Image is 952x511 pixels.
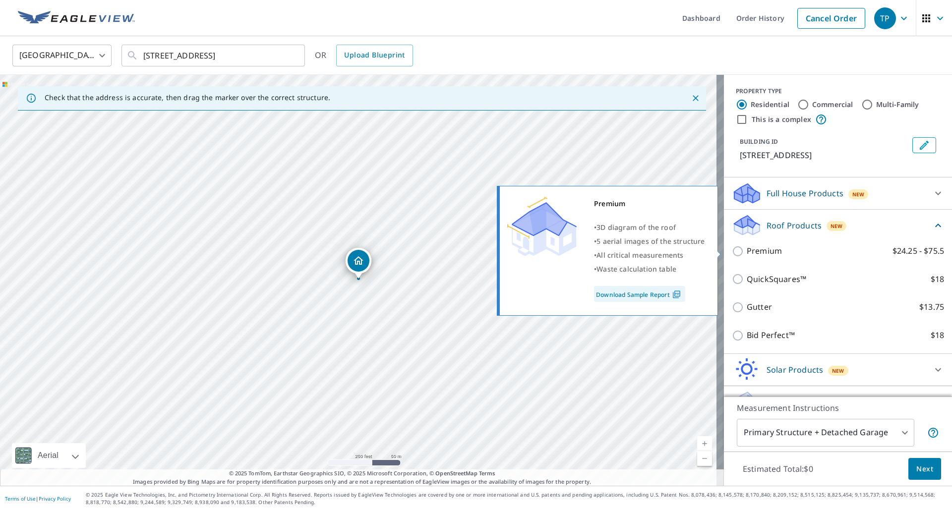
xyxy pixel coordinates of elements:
[507,197,577,256] img: Premium
[747,301,772,313] p: Gutter
[908,458,941,480] button: Next
[732,181,944,205] div: Full House ProductsNew
[767,220,822,231] p: Roof Products
[596,264,676,274] span: Waste calculation table
[344,49,405,61] span: Upload Blueprint
[12,42,112,69] div: [GEOGRAPHIC_DATA]
[596,236,705,246] span: 5 aerial images of the structure
[45,93,330,102] p: Check that the address is accurate, then drag the marker over the correct structure.
[596,223,676,232] span: 3D diagram of the roof
[315,45,413,66] div: OR
[5,495,36,502] a: Terms of Use
[594,248,705,262] div: •
[18,11,135,26] img: EV Logo
[86,491,947,506] p: © 2025 Eagle View Technologies, Inc. and Pictometry International Corp. All Rights Reserved. Repo...
[767,364,823,376] p: Solar Products
[689,92,702,105] button: Close
[346,248,371,279] div: Dropped pin, building 1, Residential property, 3537 N 95th St Milwaukee, WI 53222
[916,463,933,475] span: Next
[797,8,865,29] a: Cancel Order
[737,402,939,414] p: Measurement Instructions
[892,245,944,257] p: $24.25 - $75.5
[927,427,939,439] span: Your report will include the primary structure and a detached garage if one exists.
[812,100,853,110] label: Commercial
[919,301,944,313] p: $13.75
[697,451,712,466] a: Current Level 17, Zoom Out
[229,469,495,478] span: © 2025 TomTom, Earthstar Geographics SIO, © 2025 Microsoft Corporation, ©
[35,443,61,468] div: Aerial
[336,45,413,66] a: Upload Blueprint
[596,250,683,260] span: All critical measurements
[751,100,789,110] label: Residential
[752,114,811,124] label: This is a complex
[747,245,782,257] p: Premium
[479,469,495,477] a: Terms
[435,469,477,477] a: OpenStreetMap
[594,286,685,302] a: Download Sample Report
[732,390,944,414] div: Walls ProductsNew
[594,221,705,234] div: •
[852,190,865,198] span: New
[874,7,896,29] div: TP
[12,443,86,468] div: Aerial
[740,137,778,146] p: BUILDING ID
[697,436,712,451] a: Current Level 17, Zoom In
[594,262,705,276] div: •
[594,234,705,248] div: •
[931,273,944,285] p: $18
[876,100,919,110] label: Multi-Family
[767,187,843,199] p: Full House Products
[740,149,908,161] p: [STREET_ADDRESS]
[594,197,705,211] div: Premium
[732,214,944,237] div: Roof ProductsNew
[736,87,940,96] div: PROPERTY TYPE
[747,273,806,285] p: QuickSquares™
[747,329,795,341] p: Bid Perfect™
[143,42,285,69] input: Search by address or latitude-longitude
[5,496,71,502] p: |
[832,367,844,375] span: New
[912,137,936,153] button: Edit building 1
[732,358,944,382] div: Solar ProductsNew
[931,329,944,341] p: $18
[670,290,683,299] img: Pdf Icon
[831,222,843,230] span: New
[735,458,821,480] p: Estimated Total: $0
[39,495,71,502] a: Privacy Policy
[737,419,914,447] div: Primary Structure + Detached Garage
